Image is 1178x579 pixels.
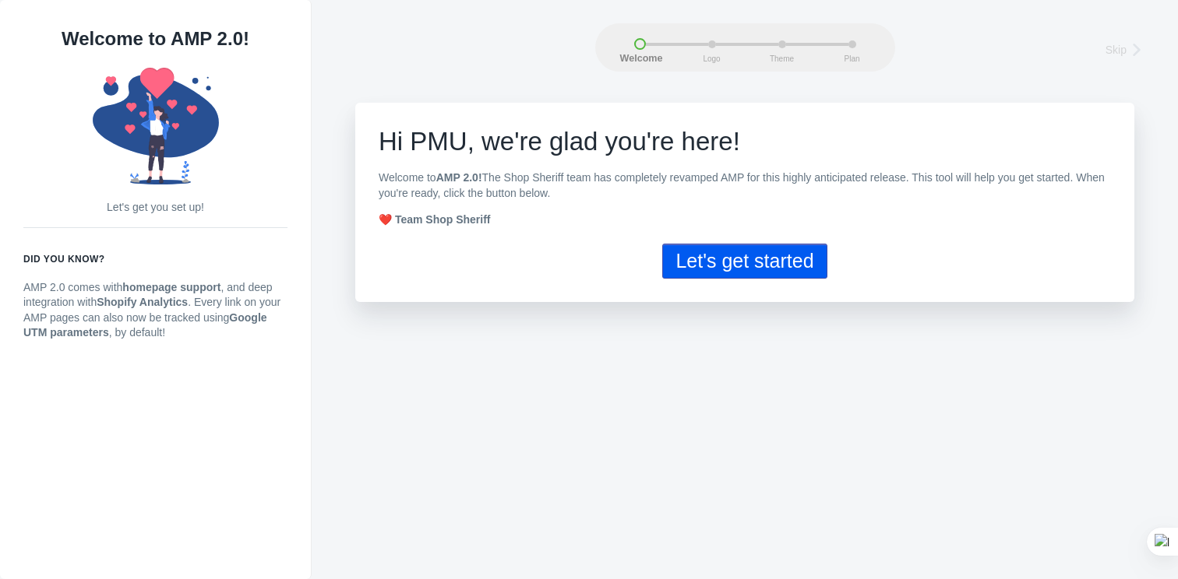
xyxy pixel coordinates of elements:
span: Welcome [620,54,659,65]
span: Skip [1106,42,1127,58]
button: Let's get started [662,244,827,279]
h1: e're glad you're here! [379,126,1111,157]
a: Skip [1106,38,1151,59]
span: Plan [833,54,872,63]
strong: Google UTM parameters [23,311,267,339]
iframe: Drift Widget Chat Controller [1100,501,1159,560]
p: Let's get you set up! [23,200,287,216]
span: Hi PMU, w [379,127,500,156]
strong: Shopify Analytics [97,296,188,308]
h6: Did you know? [23,251,287,267]
h1: Welcome to AMP 2.0! [23,23,287,54]
span: Theme [763,54,802,63]
strong: ❤️ Team Shop Sheriff [379,213,491,226]
strong: homepage support [122,281,220,293]
p: AMP 2.0 comes with , and deep integration with . Every link on your AMP pages can also now be tra... [23,280,287,341]
span: Logo [693,54,732,63]
b: AMP 2.0! [436,171,482,184]
p: Welcome to The Shop Sheriff team has completely revamped AMP for this highly anticipated release.... [379,170,1111,201]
